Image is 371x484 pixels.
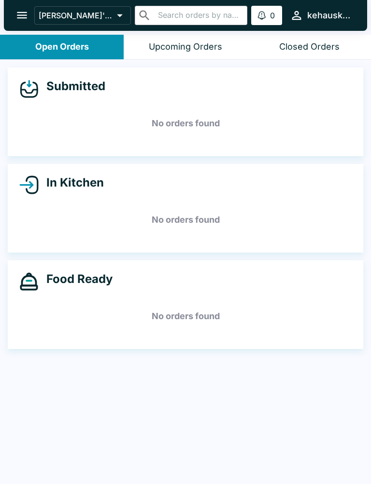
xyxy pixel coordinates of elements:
h5: No orders found [19,299,352,334]
div: Upcoming Orders [149,41,222,53]
p: 0 [270,11,275,20]
h4: Food Ready [39,272,113,286]
div: Open Orders [35,41,89,53]
h4: In Kitchen [39,175,104,190]
button: open drawer [10,3,34,27]
input: Search orders by name or phone number [155,9,243,22]
p: [PERSON_NAME]'s Kitchen [39,11,113,20]
h5: No orders found [19,202,352,237]
div: kehauskitchen [307,10,352,21]
button: kehauskitchen [286,5,356,26]
h5: No orders found [19,106,352,141]
button: [PERSON_NAME]'s Kitchen [34,6,131,25]
div: Closed Orders [279,41,340,53]
h4: Submitted [39,79,105,94]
